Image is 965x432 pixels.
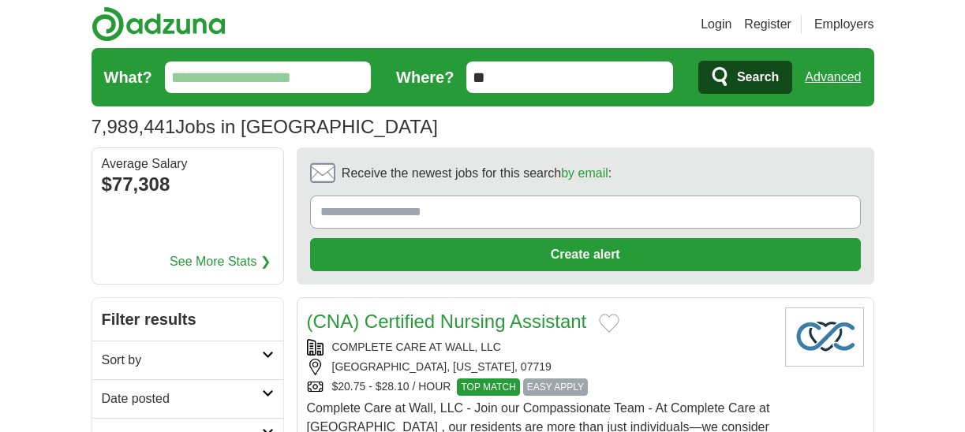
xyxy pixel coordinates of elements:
[92,341,283,379] a: Sort by
[310,238,861,271] button: Create alert
[701,15,731,34] a: Login
[785,307,864,367] img: Company logo
[523,378,588,396] span: EASY APPLY
[102,158,274,170] div: Average Salary
[92,6,226,42] img: Adzuna logo
[102,170,274,199] div: $77,308
[92,379,283,418] a: Date posted
[737,61,779,93] span: Search
[307,339,772,356] div: COMPLETE CARE AT WALL, LLC
[92,116,438,137] h1: Jobs in [GEOGRAPHIC_DATA]
[457,378,519,396] span: TOP MATCH
[102,389,262,408] h2: Date posted
[307,378,772,396] div: $20.75 - $28.10 / HOUR
[92,298,283,341] h2: Filter results
[92,113,176,141] span: 7,989,441
[814,15,874,34] a: Employers
[307,311,587,332] a: (CNA) Certified Nursing Assistant
[170,252,271,271] a: See More Stats ❯
[342,164,612,183] span: Receive the newest jobs for this search :
[805,61,861,93] a: Advanced
[104,65,152,89] label: What?
[307,359,772,375] div: [GEOGRAPHIC_DATA], [US_STATE], 07719
[698,61,792,94] button: Search
[561,166,608,180] a: by email
[599,314,619,333] button: Add to favorite jobs
[396,65,454,89] label: Where?
[744,15,791,34] a: Register
[102,351,262,370] h2: Sort by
